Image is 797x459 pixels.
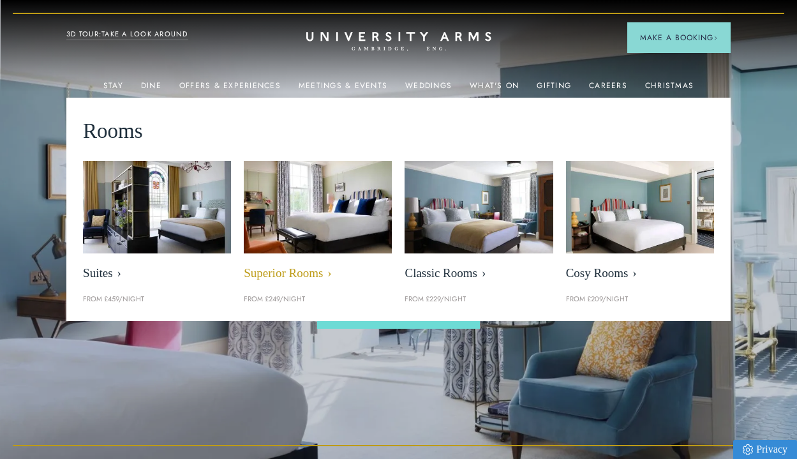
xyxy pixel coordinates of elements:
img: Arrow icon [713,36,718,40]
span: Rooms [83,114,143,148]
img: image-0c4e569bfe2498b75de12d7d88bf10a1f5f839d4-400x250-jpg [566,161,714,253]
span: Cosy Rooms [566,266,714,281]
a: Home [306,32,491,52]
span: Make a Booking [640,32,718,43]
button: Make a BookingArrow icon [627,22,731,53]
a: image-5bdf0f703dacc765be5ca7f9d527278f30b65e65-400x250-jpg Superior Rooms [244,161,392,287]
a: Stay [103,81,123,98]
p: From £209/night [566,294,714,305]
a: Careers [589,81,627,98]
span: Suites [83,266,231,281]
a: image-21e87f5add22128270780cf7737b92e839d7d65d-400x250-jpg Suites [83,161,231,287]
a: Meetings & Events [299,81,387,98]
a: Weddings [405,81,452,98]
img: image-5bdf0f703dacc765be5ca7f9d527278f30b65e65-400x250-jpg [233,154,403,260]
a: Gifting [537,81,571,98]
a: image-0c4e569bfe2498b75de12d7d88bf10a1f5f839d4-400x250-jpg Cosy Rooms [566,161,714,287]
p: From £249/night [244,294,392,305]
a: Dine [141,81,161,98]
a: Privacy [733,440,797,459]
img: Privacy [743,444,753,455]
p: From £459/night [83,294,231,305]
p: From £229/night [405,294,553,305]
a: 3D TOUR:TAKE A LOOK AROUND [66,29,188,40]
a: Christmas [645,81,694,98]
a: Offers & Experiences [179,81,281,98]
span: Classic Rooms [405,266,553,281]
img: image-7eccef6fe4fe90343db89eb79f703814c40db8b4-400x250-jpg [405,161,553,253]
img: image-21e87f5add22128270780cf7737b92e839d7d65d-400x250-jpg [83,161,231,253]
a: What's On [470,81,519,98]
a: image-7eccef6fe4fe90343db89eb79f703814c40db8b4-400x250-jpg Classic Rooms [405,161,553,287]
span: Superior Rooms [244,266,392,281]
